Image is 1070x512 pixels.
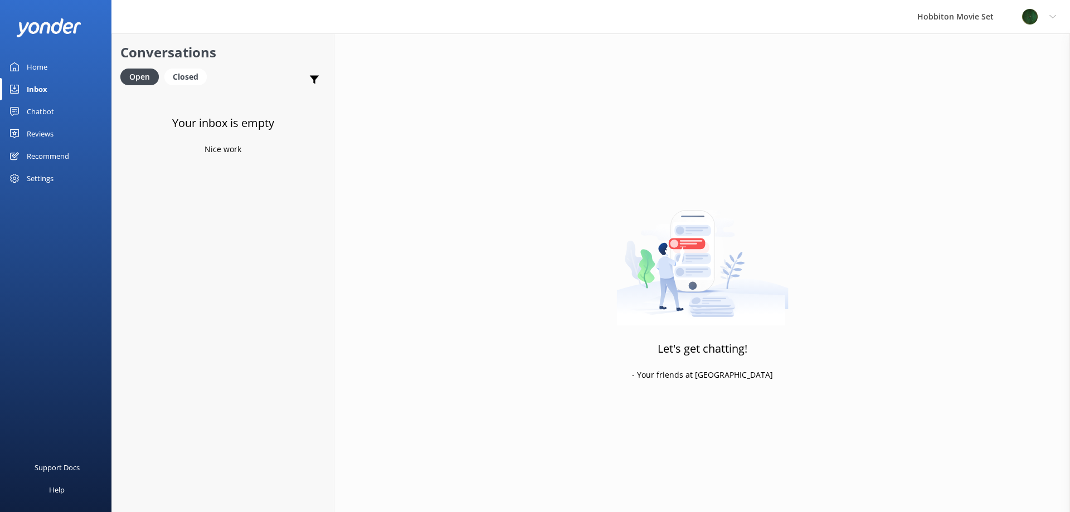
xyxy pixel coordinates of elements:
img: 34-1625720359.png [1022,8,1038,25]
p: Nice work [205,143,241,155]
img: yonder-white-logo.png [17,18,81,37]
img: artwork of a man stealing a conversation from at giant smartphone [616,187,789,326]
h2: Conversations [120,42,325,63]
div: Help [49,479,65,501]
div: Chatbot [27,100,54,123]
div: Settings [27,167,53,189]
div: Support Docs [35,456,80,479]
h3: Let's get chatting! [658,340,747,358]
div: Recommend [27,145,69,167]
div: Reviews [27,123,53,145]
p: - Your friends at [GEOGRAPHIC_DATA] [632,369,773,381]
a: Closed [164,70,212,82]
div: Inbox [27,78,47,100]
div: Home [27,56,47,78]
h3: Your inbox is empty [172,114,274,132]
div: Open [120,69,159,85]
div: Closed [164,69,207,85]
a: Open [120,70,164,82]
